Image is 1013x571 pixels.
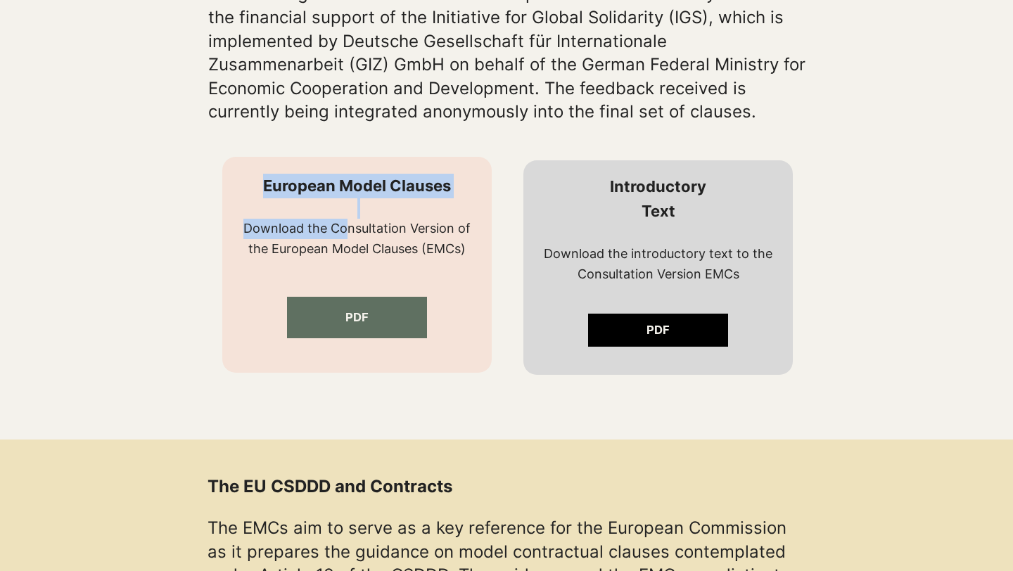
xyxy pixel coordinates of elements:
a: PDF [287,297,427,338]
span: PDF [646,322,670,338]
span: Download the introductory text to the Consultation Version EMCs [544,246,772,281]
span: European Model Clauses [263,177,451,195]
span: Download the Consultation Version of the European Model Clauses (EMCs) [243,221,471,256]
span: Introductory Text [610,177,706,220]
span: PDF [345,309,369,326]
a: PDF [588,314,728,346]
span: The EU CSDDD and Contracts [208,476,452,496]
